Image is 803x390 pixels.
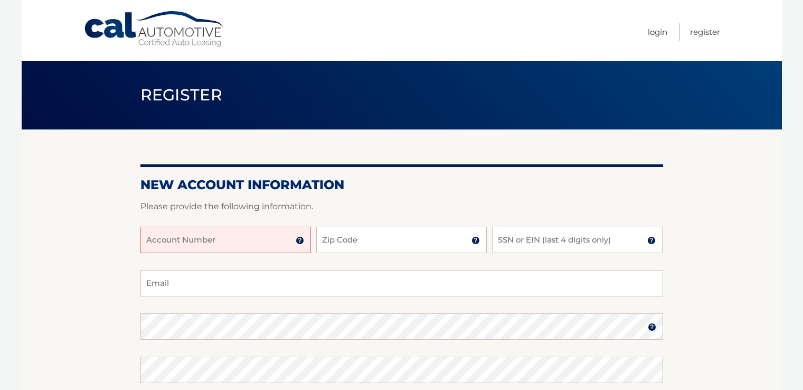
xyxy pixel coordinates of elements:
[140,270,663,296] input: Email
[647,236,656,245] img: tooltip.svg
[648,323,656,331] img: tooltip.svg
[471,236,480,245] img: tooltip.svg
[690,23,720,41] a: Register
[492,227,663,253] input: SSN or EIN (last 4 digits only)
[316,227,487,253] input: Zip Code
[83,11,226,48] a: Cal Automotive
[296,236,304,245] img: tooltip.svg
[648,23,667,41] a: Login
[140,85,223,105] span: Register
[140,227,311,253] input: Account Number
[140,199,663,214] p: Please provide the following information.
[140,177,663,193] h2: New Account Information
